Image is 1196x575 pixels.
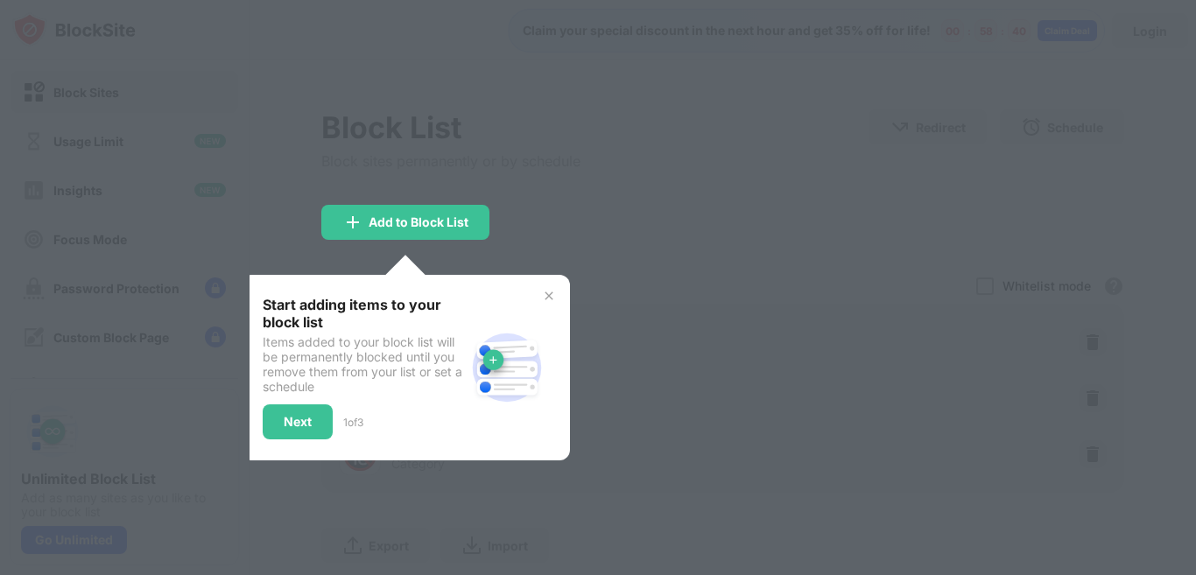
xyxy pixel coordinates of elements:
[465,326,549,410] img: block-site.svg
[263,334,465,394] div: Items added to your block list will be permanently blocked until you remove them from your list o...
[343,416,363,429] div: 1 of 3
[542,289,556,303] img: x-button.svg
[284,415,312,429] div: Next
[263,296,465,331] div: Start adding items to your block list
[369,215,468,229] div: Add to Block List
